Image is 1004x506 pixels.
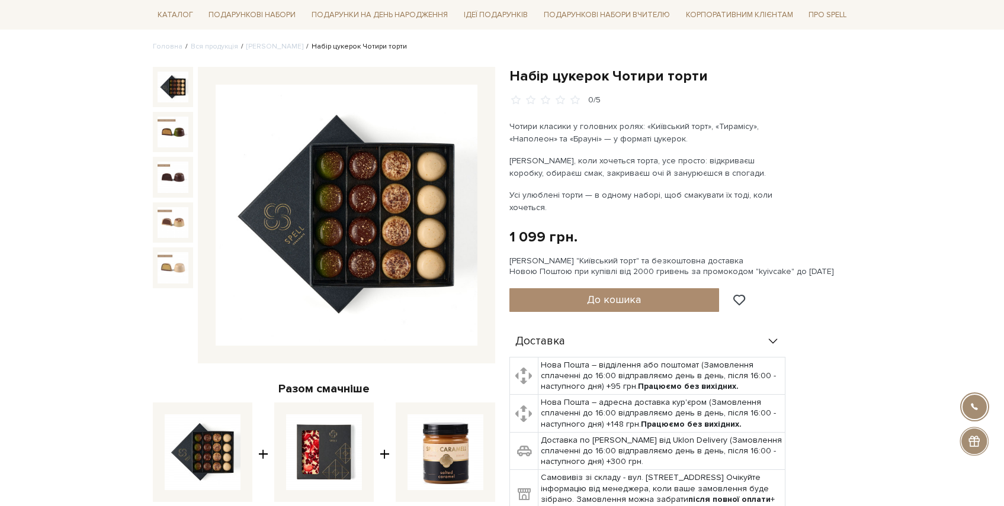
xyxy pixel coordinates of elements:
[509,189,787,214] p: Усі улюблені торти — в одному наборі, щоб смакувати їх тоді, коли хочеться.
[307,6,453,24] a: Подарунки на День народження
[587,293,641,306] span: До кошика
[153,6,198,24] a: Каталог
[246,42,303,51] a: [PERSON_NAME]
[638,381,739,391] b: Працюємо без вихідних.
[688,494,771,504] b: після повної оплати
[286,414,362,490] img: Білий шоколад без цукру з вишнею та полуницею
[158,117,188,147] img: Набір цукерок Чотири торти
[538,357,785,395] td: Нова Пошта – відділення або поштомат (Замовлення сплаченні до 16:00 відправляємо день в день, піс...
[509,120,787,145] p: Чотири класики у головних ролях: «Київський торт», «Тирамісу», «Наполеон» та «Брауні» — у форматі...
[158,162,188,192] img: Набір цукерок Чотири торти
[153,381,495,397] div: Разом смачніше
[204,6,300,24] a: Подарункові набори
[641,419,742,429] b: Працюємо без вихідних.
[509,67,852,85] h1: Набір цукерок Чотири торти
[538,432,785,470] td: Доставка по [PERSON_NAME] від Uklon Delivery (Замовлення сплаченні до 16:00 відправляємо день в д...
[158,207,188,238] img: Набір цукерок Чотири торти
[509,228,578,246] div: 1 099 грн.
[509,154,787,179] p: [PERSON_NAME], коли хочеться торта, усе просто: відкриваєш коробку, обираєш смак, закриваєш очі й...
[191,42,238,51] a: Вся продукція
[804,6,851,24] a: Про Spell
[539,5,675,25] a: Подарункові набори Вчителю
[158,72,188,102] img: Набір цукерок Чотири торти
[216,85,477,346] img: Набір цукерок Чотири торти
[588,95,601,106] div: 0/5
[303,41,407,52] li: Набір цукерок Чотири торти
[153,42,182,51] a: Головна
[459,6,533,24] a: Ідеї подарунків
[408,414,483,490] img: Карамель солона, 250 г
[158,252,188,283] img: Набір цукерок Чотири торти
[509,256,852,277] div: [PERSON_NAME] "Київський торт" та безкоштовна доставка Новою Поштою при купівлі від 2000 гривень ...
[681,6,798,24] a: Корпоративним клієнтам
[538,395,785,433] td: Нова Пошта – адресна доставка кур'єром (Замовлення сплаченні до 16:00 відправляємо день в день, п...
[515,336,565,347] span: Доставка
[165,414,240,490] img: Набір цукерок Чотири торти
[509,288,720,312] button: До кошика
